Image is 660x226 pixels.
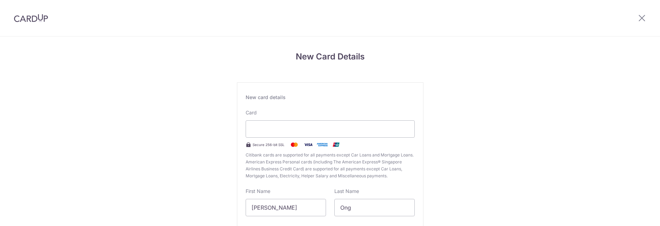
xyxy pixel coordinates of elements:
label: Card [246,109,257,116]
span: Citibank cards are supported for all payments except Car Loans and Mortgage Loans. American Expre... [246,152,415,179]
label: Last Name [334,188,359,195]
input: Cardholder Last Name [334,199,415,216]
img: Mastercard [287,140,301,149]
label: First Name [246,188,270,195]
img: .alt.amex [315,140,329,149]
input: Cardholder First Name [246,199,326,216]
div: New card details [246,94,415,101]
h4: New Card Details [237,50,423,63]
iframe: Opens a widget where you can find more information [615,205,653,223]
iframe: Secure card payment input frame [252,125,409,133]
span: Secure 256-bit SSL [253,142,285,147]
img: .alt.unionpay [329,140,343,149]
img: Visa [301,140,315,149]
img: CardUp [14,14,48,22]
